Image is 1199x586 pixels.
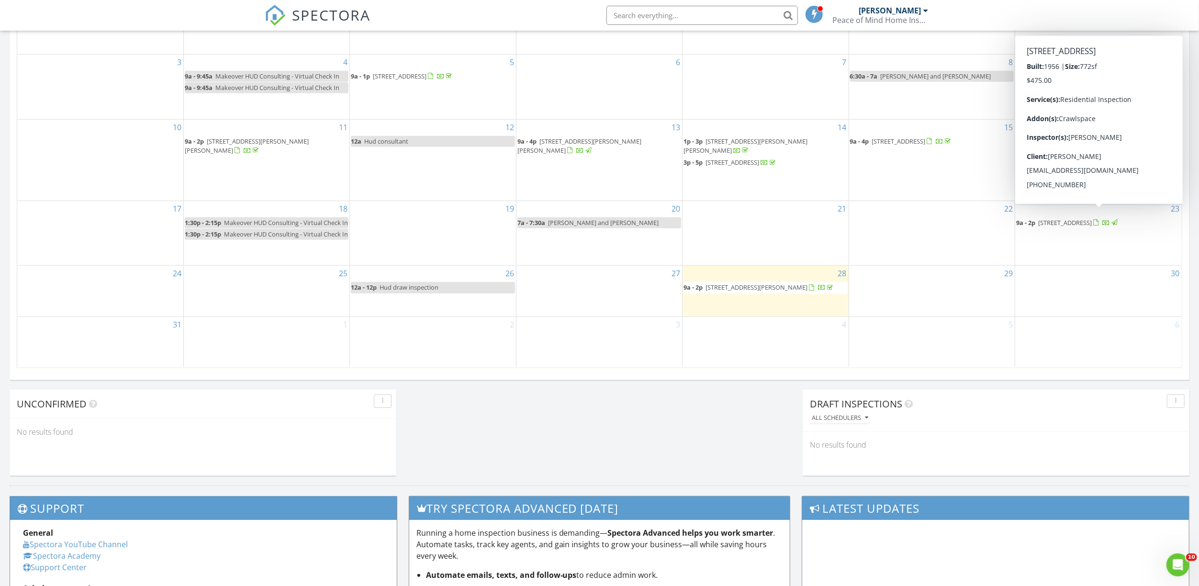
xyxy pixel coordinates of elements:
[674,317,682,332] a: Go to September 3, 2025
[175,55,183,70] a: Go to August 3, 2025
[185,72,213,80] span: 9a - 9:45a
[1007,55,1015,70] a: Go to August 8, 2025
[337,120,349,135] a: Go to August 11, 2025
[849,316,1015,367] td: Go to September 5, 2025
[23,539,128,550] a: Spectora YouTube Channel
[872,137,926,146] span: [STREET_ADDRESS]
[183,119,349,201] td: Go to August 11, 2025
[1016,218,1035,227] span: 9a - 2p
[810,412,870,425] button: All schedulers
[849,201,1015,266] td: Go to August 22, 2025
[803,432,1189,458] div: No results found
[504,266,516,281] a: Go to August 26, 2025
[516,54,682,119] td: Go to August 6, 2025
[608,528,773,538] strong: Spectora Advanced helps you work smarter
[171,317,183,332] a: Go to August 31, 2025
[508,55,516,70] a: Go to August 5, 2025
[23,551,101,561] a: Spectora Academy
[185,136,348,157] a: 9a - 2p [STREET_ADDRESS][PERSON_NAME][PERSON_NAME]
[17,119,183,201] td: Go to August 10, 2025
[683,54,849,119] td: Go to August 7, 2025
[215,83,339,92] span: Makeover HUD Consulting - Virtual Check In
[1015,266,1181,316] td: Go to August 30, 2025
[674,55,682,70] a: Go to August 6, 2025
[810,397,902,410] span: Draft Inspections
[881,72,991,80] span: [PERSON_NAME] and [PERSON_NAME]
[351,72,454,80] a: 9a - 1p [STREET_ADDRESS]
[850,137,869,146] span: 9a - 4p
[849,266,1015,316] td: Go to August 29, 2025
[1016,218,1119,227] a: 9a - 2p [STREET_ADDRESS]
[683,119,849,201] td: Go to August 14, 2025
[683,201,849,266] td: Go to August 21, 2025
[224,218,348,227] span: Makeover HUD Consulting - Virtual Check In
[684,283,703,292] span: 9a - 2p
[504,201,516,216] a: Go to August 19, 2025
[185,218,221,227] span: 1:30p - 2:15p
[684,136,847,157] a: 1p - 3p [STREET_ADDRESS][PERSON_NAME][PERSON_NAME]
[341,317,349,332] a: Go to September 1, 2025
[833,15,929,25] div: Peace of Mind Home Inspections.
[684,283,835,292] a: 9a - 2p [STREET_ADDRESS][PERSON_NAME]
[171,201,183,216] a: Go to August 17, 2025
[1015,316,1181,367] td: Go to September 6, 2025
[836,201,849,216] a: Go to August 21, 2025
[23,562,87,573] a: Support Center
[684,137,807,155] a: 1p - 3p [STREET_ADDRESS][PERSON_NAME][PERSON_NAME]
[684,158,703,167] span: 3p - 5p
[812,415,868,421] div: All schedulers
[171,266,183,281] a: Go to August 24, 2025
[350,266,516,316] td: Go to August 26, 2025
[364,137,408,146] span: Hud consultant
[409,496,790,520] h3: Try spectora advanced [DATE]
[706,158,759,167] span: [STREET_ADDRESS]
[1173,317,1181,332] a: Go to September 6, 2025
[670,201,682,216] a: Go to August 20, 2025
[849,119,1015,201] td: Go to August 15, 2025
[350,119,516,201] td: Go to August 12, 2025
[516,119,682,201] td: Go to August 13, 2025
[350,54,516,119] td: Go to August 5, 2025
[840,317,849,332] a: Go to September 4, 2025
[802,496,1189,520] h3: Latest Updates
[684,137,703,146] span: 1p - 3p
[350,201,516,266] td: Go to August 19, 2025
[351,137,361,146] span: 12a
[1186,553,1197,561] span: 10
[1007,317,1015,332] a: Go to September 5, 2025
[1166,553,1189,576] iframe: Intercom live chat
[17,266,183,316] td: Go to August 24, 2025
[351,71,515,82] a: 9a - 1p [STREET_ADDRESS]
[17,397,87,410] span: Unconfirmed
[683,266,849,316] td: Go to August 28, 2025
[185,137,309,155] a: 9a - 2p [STREET_ADDRESS][PERSON_NAME][PERSON_NAME]
[183,201,349,266] td: Go to August 18, 2025
[516,201,682,266] td: Go to August 20, 2025
[850,72,878,80] span: 6:30a - 7a
[1173,55,1181,70] a: Go to August 9, 2025
[265,13,371,33] a: SPECTORA
[1015,54,1181,119] td: Go to August 9, 2025
[23,528,53,538] strong: General
[706,283,807,292] span: [STREET_ADDRESS][PERSON_NAME]
[1016,217,1180,229] a: 9a - 2p [STREET_ADDRESS]
[373,72,426,80] span: [STREET_ADDRESS]
[1038,218,1092,227] span: [STREET_ADDRESS]
[1015,201,1181,266] td: Go to August 23, 2025
[684,158,777,167] a: 3p - 5p [STREET_ADDRESS]
[10,419,396,445] div: No results found
[17,54,183,119] td: Go to August 3, 2025
[840,55,849,70] a: Go to August 7, 2025
[508,317,516,332] a: Go to September 2, 2025
[859,6,921,15] div: [PERSON_NAME]
[1169,120,1181,135] a: Go to August 16, 2025
[337,201,349,216] a: Go to August 18, 2025
[185,230,221,238] span: 1:30p - 2:15p
[171,120,183,135] a: Go to August 10, 2025
[351,72,370,80] span: 9a - 1p
[517,137,641,155] span: [STREET_ADDRESS][PERSON_NAME][PERSON_NAME]
[684,157,847,169] a: 3p - 5p [STREET_ADDRESS]
[416,527,783,562] p: Running a home inspection business is demanding— . Automate tasks, track key agents, and gain ins...
[185,83,213,92] span: 9a - 9:45a
[606,6,798,25] input: Search everything...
